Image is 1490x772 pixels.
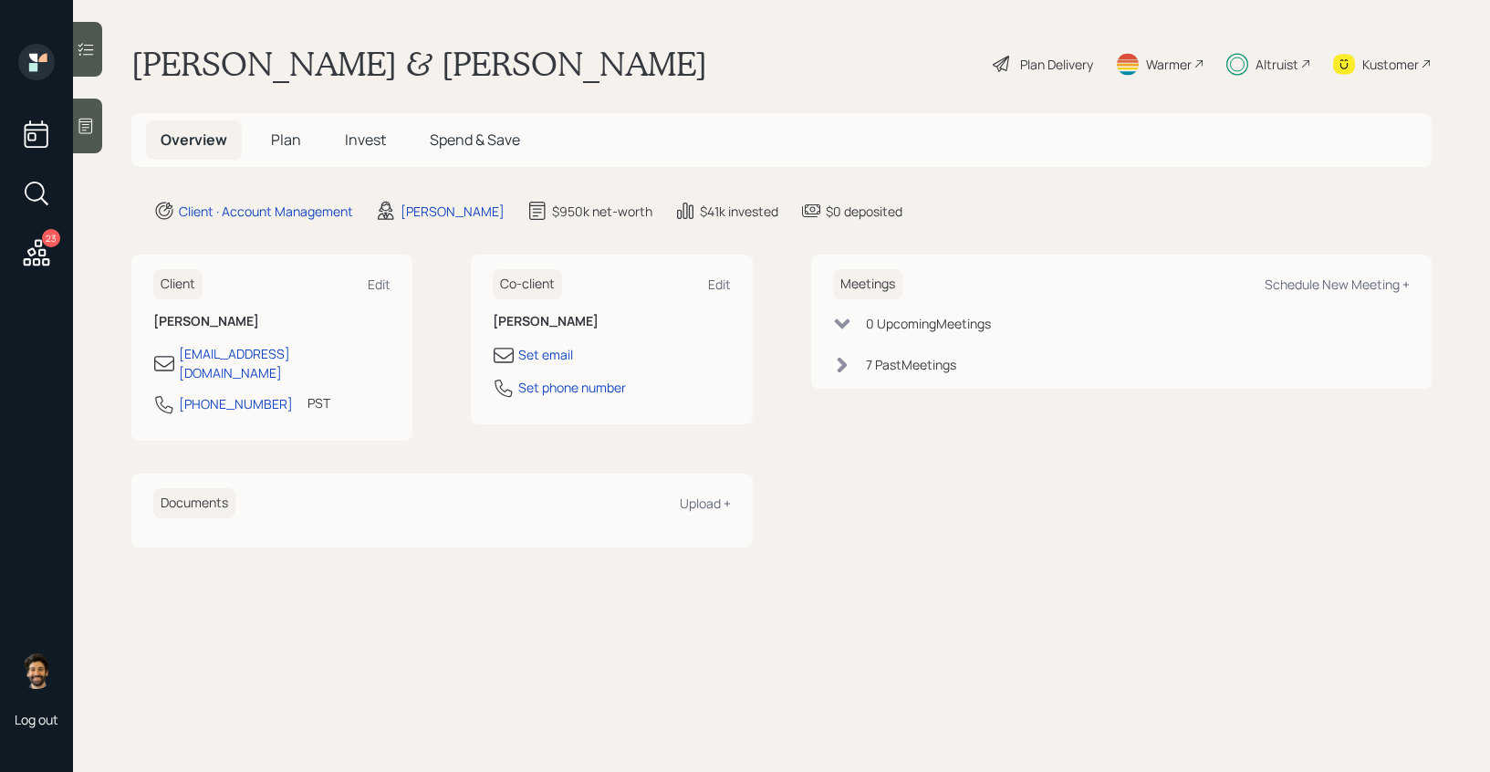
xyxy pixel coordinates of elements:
[153,269,203,299] h6: Client
[271,130,301,150] span: Plan
[1020,55,1093,74] div: Plan Delivery
[153,314,391,329] h6: [PERSON_NAME]
[42,229,60,247] div: 23
[518,345,573,364] div: Set email
[833,269,902,299] h6: Meetings
[430,130,520,150] span: Spend & Save
[18,652,55,689] img: eric-schwartz-headshot.png
[1256,55,1298,74] div: Altruist
[153,488,235,518] h6: Documents
[518,378,626,397] div: Set phone number
[1146,55,1192,74] div: Warmer
[493,314,730,329] h6: [PERSON_NAME]
[179,344,391,382] div: [EMAIL_ADDRESS][DOMAIN_NAME]
[368,276,391,293] div: Edit
[401,202,505,221] div: [PERSON_NAME]
[866,314,991,333] div: 0 Upcoming Meeting s
[179,394,293,413] div: [PHONE_NUMBER]
[1265,276,1410,293] div: Schedule New Meeting +
[15,711,58,728] div: Log out
[1362,55,1419,74] div: Kustomer
[826,202,902,221] div: $0 deposited
[179,202,353,221] div: Client · Account Management
[493,269,562,299] h6: Co-client
[131,44,707,84] h1: [PERSON_NAME] & [PERSON_NAME]
[552,202,652,221] div: $950k net-worth
[307,393,330,412] div: PST
[680,495,731,512] div: Upload +
[345,130,386,150] span: Invest
[161,130,227,150] span: Overview
[866,355,956,374] div: 7 Past Meeting s
[700,202,778,221] div: $41k invested
[708,276,731,293] div: Edit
